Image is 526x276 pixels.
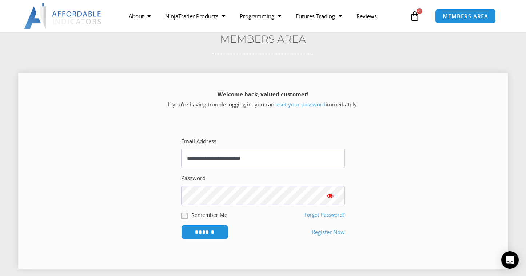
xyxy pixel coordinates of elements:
img: LogoAI | Affordable Indicators – NinjaTrader [24,3,102,29]
a: Reviews [349,8,384,24]
a: MEMBERS AREA [435,9,496,24]
label: Password [181,173,206,183]
a: reset your password [274,101,326,108]
p: If you’re having trouble logging in, you can immediately. [31,89,495,110]
a: Register Now [312,227,345,237]
div: Open Intercom Messenger [501,251,519,269]
a: NinjaTrader Products [158,8,232,24]
a: Programming [232,8,288,24]
a: About [121,8,158,24]
a: Members Area [220,33,306,45]
label: Email Address [181,136,216,147]
a: 0 [399,5,431,27]
span: 0 [417,8,422,14]
nav: Menu [121,8,408,24]
a: Futures Trading [288,8,349,24]
label: Remember Me [191,211,227,219]
span: MEMBERS AREA [443,13,488,19]
a: Forgot Password? [304,211,345,218]
strong: Welcome back, valued customer! [218,90,308,98]
button: Show password [316,186,345,205]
